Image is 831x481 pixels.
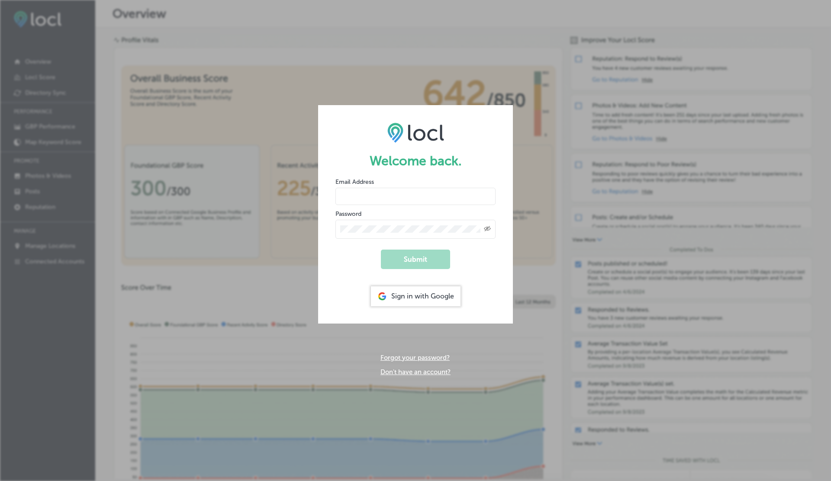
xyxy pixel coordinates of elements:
a: Don't have an account? [380,368,451,376]
div: Sign in with Google [371,286,461,306]
button: Submit [381,250,450,269]
span: Toggle password visibility [484,225,491,233]
img: LOCL logo [387,122,444,142]
a: Forgot your password? [380,354,450,362]
label: Password [335,210,361,218]
label: Email Address [335,178,374,186]
h1: Welcome back. [335,153,496,169]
